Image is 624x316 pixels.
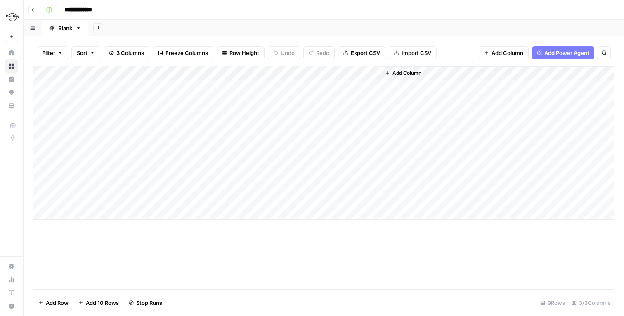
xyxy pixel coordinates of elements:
[33,296,73,309] button: Add Row
[5,260,18,273] a: Settings
[153,46,213,59] button: Freeze Columns
[382,68,425,78] button: Add Column
[479,46,529,59] button: Add Column
[116,49,144,57] span: 3 Columns
[42,20,88,36] a: Blank
[544,49,589,57] span: Add Power Agent
[568,296,614,309] div: 3/3 Columns
[104,46,149,59] button: 3 Columns
[71,46,100,59] button: Sort
[5,286,18,299] a: Learning Hub
[37,46,68,59] button: Filter
[316,49,329,57] span: Redo
[537,296,568,309] div: 9 Rows
[5,10,20,24] img: Hard Rock Digital Logo
[5,299,18,313] button: Help + Support
[338,46,385,59] button: Export CSV
[492,49,523,57] span: Add Column
[124,296,167,309] button: Stop Runs
[58,24,72,32] div: Blank
[268,46,300,59] button: Undo
[5,99,18,112] a: Your Data
[281,49,295,57] span: Undo
[229,49,259,57] span: Row Height
[5,7,18,27] button: Workspace: Hard Rock Digital
[5,86,18,99] a: Opportunities
[303,46,335,59] button: Redo
[77,49,87,57] span: Sort
[46,299,69,307] span: Add Row
[42,49,55,57] span: Filter
[351,49,380,57] span: Export CSV
[86,299,119,307] span: Add 10 Rows
[165,49,208,57] span: Freeze Columns
[136,299,162,307] span: Stop Runs
[402,49,431,57] span: Import CSV
[73,296,124,309] button: Add 10 Rows
[392,69,421,77] span: Add Column
[389,46,437,59] button: Import CSV
[217,46,265,59] button: Row Height
[5,73,18,86] a: Insights
[5,59,18,73] a: Browse
[532,46,594,59] button: Add Power Agent
[5,46,18,59] a: Home
[5,273,18,286] a: Usage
